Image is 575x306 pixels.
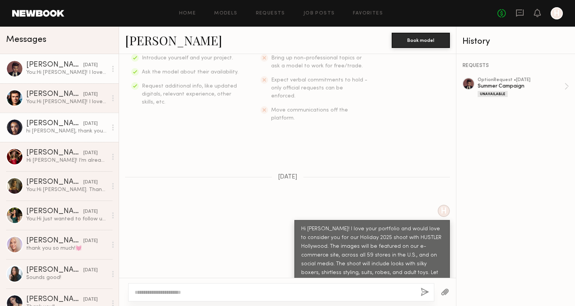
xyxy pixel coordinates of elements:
div: option Request • [DATE] [478,78,564,83]
a: [PERSON_NAME] [125,32,222,48]
span: Bring up non-professional topics or ask a model to work for free/trade. [271,56,363,69]
span: Messages [6,35,46,44]
div: [PERSON_NAME] [26,61,83,69]
div: You: Hi Just wanted to follow up on your availability for [DATE]. [26,215,107,223]
span: Expect verbal commitments to hold - only official requests can be enforced. [271,78,367,99]
div: [DATE] [83,120,98,127]
a: Home [179,11,196,16]
div: [DATE] [83,150,98,157]
div: Unavailable [478,91,508,97]
div: [DATE] [83,91,98,98]
div: [DATE] [83,267,98,274]
a: Job Posts [303,11,335,16]
div: Hi [PERSON_NAME]! I’m already booked for the 4th. Would love to come next time! [26,157,107,164]
div: hi [PERSON_NAME], thank you so much for reaching out and expressing interest. unfortunately i am ... [26,127,107,135]
a: Models [214,11,237,16]
div: [DATE] [83,208,98,215]
div: [DATE] [83,296,98,303]
a: Favorites [353,11,383,16]
div: Hi [PERSON_NAME]! I love your portfolio and would love to consider you for our Holiday 2025 shoot... [301,225,443,286]
a: Requests [256,11,285,16]
span: Ask the model about their availability. [142,70,238,75]
a: optionRequest •[DATE]Summer CampaignUnavailable [478,78,569,97]
div: You: Hi [PERSON_NAME]! I love your portfolio and would love to consider you for our Holiday 2025 ... [26,98,107,105]
div: You: Hi [PERSON_NAME]! I love your portfolio and would love to consider you for our Holiday 2025 ... [26,69,107,76]
div: [PERSON_NAME] [26,296,83,303]
div: [PERSON_NAME] [26,208,83,215]
div: [PERSON_NAME] [26,178,83,186]
div: History [462,37,569,46]
a: H [551,7,563,19]
div: [PERSON_NAME] [26,120,83,127]
div: You: Hi [PERSON_NAME]. Thank you for letting us know. We will keep you in mind for future shoots.... [26,186,107,193]
div: Sounds good! [26,274,107,281]
div: [PERSON_NAME] [26,237,83,245]
span: Move communications off the platform. [271,108,348,121]
div: [DATE] [83,62,98,69]
span: [DATE] [278,174,297,180]
div: thank you so much!💓 [26,245,107,252]
span: Introduce yourself and your project. [142,56,233,61]
div: Summer Campaign [478,83,564,90]
div: [PERSON_NAME] [26,91,83,98]
button: Book model [392,33,450,48]
div: [PERSON_NAME] [26,266,83,274]
div: REQUESTS [462,63,569,69]
div: [DATE] [83,237,98,245]
div: [DATE] [83,179,98,186]
div: [PERSON_NAME] [26,149,83,157]
span: Request additional info, like updated digitals, relevant experience, other skills, etc. [142,84,237,105]
a: Book model [392,37,450,43]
